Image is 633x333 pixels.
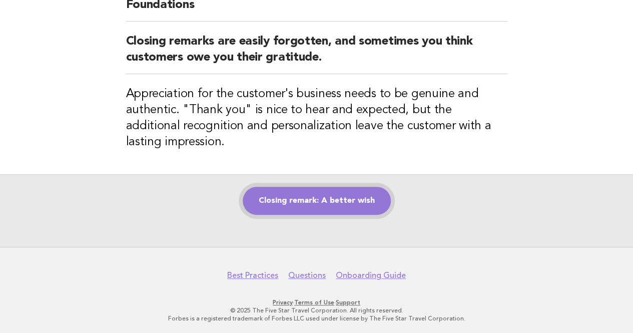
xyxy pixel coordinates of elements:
[336,270,406,280] a: Onboarding Guide
[126,86,507,150] h3: Appreciation for the customer's business needs to be genuine and authentic. "Thank you" is nice t...
[227,270,278,280] a: Best Practices
[126,34,507,74] h2: Closing remarks are easily forgotten, and sometimes you think customers owe you their gratitude.
[14,298,619,306] p: · ·
[294,299,334,306] a: Terms of Use
[14,306,619,314] p: © 2025 The Five Star Travel Corporation. All rights reserved.
[288,270,326,280] a: Questions
[273,299,293,306] a: Privacy
[336,299,360,306] a: Support
[243,187,391,215] a: Closing remark: A better wish
[14,314,619,322] p: Forbes is a registered trademark of Forbes LLC used under license by The Five Star Travel Corpora...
